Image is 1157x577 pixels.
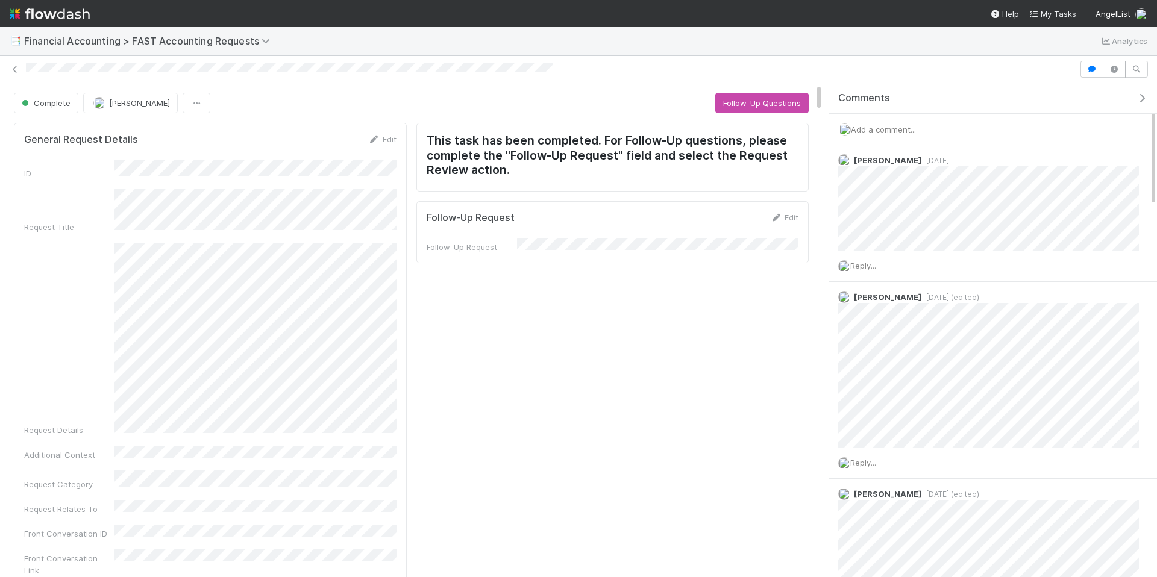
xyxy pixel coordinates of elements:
span: [PERSON_NAME] [854,489,921,499]
div: Help [990,8,1019,20]
h2: This task has been completed. For Follow-Up questions, please complete the "Follow-Up Request" fi... [427,133,799,181]
span: [PERSON_NAME] [854,155,921,165]
div: Request Title [24,221,114,233]
span: Reply... [850,458,876,467]
img: avatar_e5ec2f5b-afc7-4357-8cf1-2139873d70b1.png [838,488,850,500]
img: avatar_784ea27d-2d59-4749-b480-57d513651deb.png [838,260,850,272]
span: AngelList [1096,9,1130,19]
div: Request Category [24,478,114,490]
span: [PERSON_NAME] [854,292,921,302]
span: Financial Accounting > FAST Accounting Requests [24,35,276,47]
span: Reply... [850,261,876,270]
div: Additional Context [24,449,114,461]
span: My Tasks [1029,9,1076,19]
a: Analytics [1100,34,1147,48]
img: avatar_784ea27d-2d59-4749-b480-57d513651deb.png [838,457,850,469]
img: logo-inverted-e16ddd16eac7371096b0.svg [10,4,90,24]
button: Follow-Up Questions [715,93,809,113]
button: [PERSON_NAME] [83,93,178,113]
img: avatar_e5ec2f5b-afc7-4357-8cf1-2139873d70b1.png [93,97,105,109]
h5: General Request Details [24,134,138,146]
div: Request Relates To [24,503,114,515]
a: My Tasks [1029,8,1076,20]
span: Add a comment... [851,125,916,134]
div: Front Conversation Link [24,552,114,576]
a: Edit [368,134,397,144]
span: [DATE] (edited) [921,293,979,302]
img: avatar_784ea27d-2d59-4749-b480-57d513651deb.png [839,123,851,136]
span: 📑 [10,36,22,46]
span: [PERSON_NAME] [109,98,170,108]
div: ID [24,167,114,179]
img: avatar_784ea27d-2d59-4749-b480-57d513651deb.png [1135,8,1147,20]
img: avatar_e5ec2f5b-afc7-4357-8cf1-2139873d70b1.png [838,291,850,303]
div: Follow-Up Request [427,241,517,253]
span: Comments [838,92,890,104]
span: Complete [19,98,71,108]
div: Front Conversation ID [24,528,114,540]
a: Edit [770,213,798,222]
div: Request Details [24,424,114,436]
span: [DATE] (edited) [921,490,979,499]
h5: Follow-Up Request [427,212,515,224]
button: Complete [14,93,78,113]
span: [DATE] [921,156,949,165]
img: avatar_e5ec2f5b-afc7-4357-8cf1-2139873d70b1.png [838,154,850,166]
